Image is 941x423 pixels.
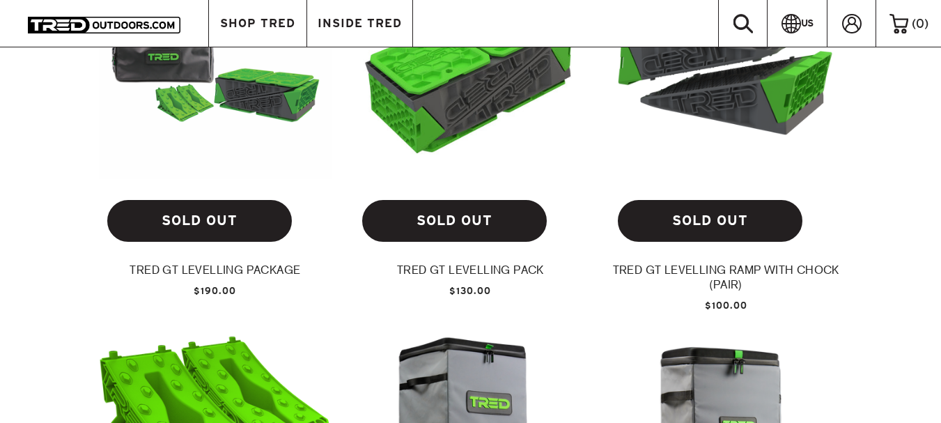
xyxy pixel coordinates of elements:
[220,17,295,29] span: SHOP TRED
[354,263,587,286] a: TRED GT LEVELLING PACK
[28,17,180,33] img: TRED Outdoors America
[318,17,402,29] span: INSIDE TRED
[99,263,332,286] a: TRED GT Levelling Package
[194,286,236,296] span: $190.00
[889,14,908,33] img: cart-icon
[107,200,292,242] a: SOLD OUT
[912,17,928,30] span: ( )
[362,200,547,242] a: SOLD OUT
[705,300,747,311] span: $100.00
[354,286,587,295] a: $130.00
[618,200,802,242] a: SOLD OUT
[916,17,924,30] span: 0
[99,286,332,295] a: $190.00
[609,300,843,310] a: $100.00
[449,286,491,296] span: $130.00
[609,263,843,301] a: TRED GT LEVELLING RAMP WITH CHOCK (PAIR)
